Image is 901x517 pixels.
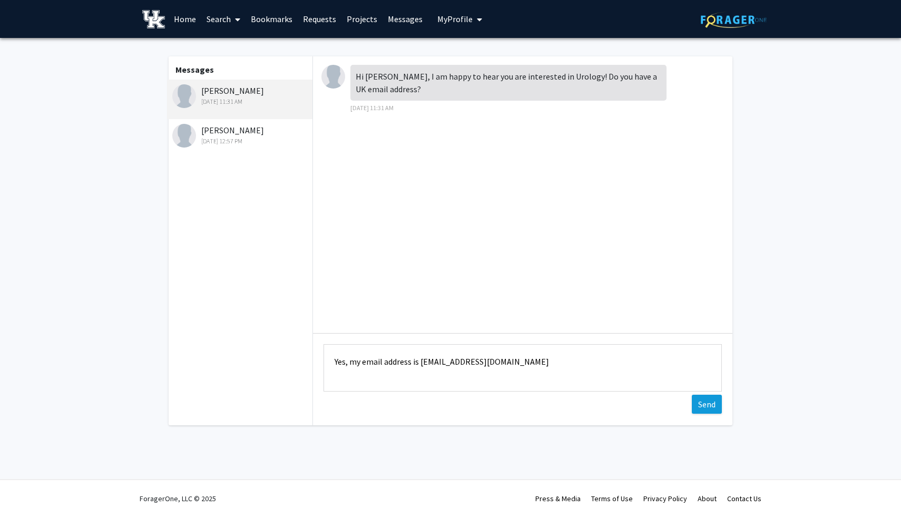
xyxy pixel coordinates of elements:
div: [PERSON_NAME] [172,84,310,106]
textarea: Message [324,344,722,392]
img: John D'Orazio [172,124,196,148]
a: Messages [383,1,428,37]
img: University of Kentucky Logo [142,10,165,28]
a: Requests [298,1,341,37]
img: Haley Copeland [321,65,345,89]
div: Hi [PERSON_NAME], I am happy to hear you are interested in Urology! Do you have a UK email address? [350,65,667,101]
a: Contact Us [727,494,761,503]
a: Projects [341,1,383,37]
div: [DATE] 12:57 PM [172,136,310,146]
span: [DATE] 11:31 AM [350,104,394,112]
a: Search [201,1,246,37]
b: Messages [175,64,214,75]
a: Home [169,1,201,37]
img: Haley Copeland [172,84,196,108]
a: Press & Media [535,494,581,503]
div: ForagerOne, LLC © 2025 [140,480,216,517]
span: My Profile [437,14,473,24]
a: Bookmarks [246,1,298,37]
div: [PERSON_NAME] [172,124,310,146]
button: Send [692,395,722,414]
a: Privacy Policy [643,494,687,503]
iframe: Chat [8,470,45,509]
a: About [698,494,717,503]
a: Terms of Use [591,494,633,503]
img: ForagerOne Logo [701,12,767,28]
div: [DATE] 11:31 AM [172,97,310,106]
